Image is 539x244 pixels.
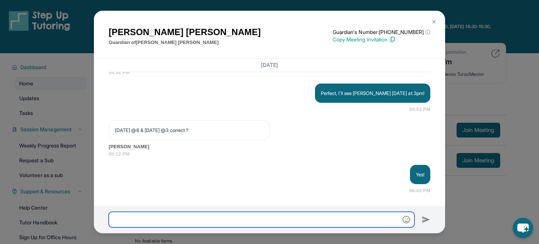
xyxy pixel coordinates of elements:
[109,26,261,39] h1: [PERSON_NAME] [PERSON_NAME]
[431,19,437,25] img: Close Icon
[109,61,430,69] h3: [DATE]
[109,39,261,46] p: Guardian of [PERSON_NAME] [PERSON_NAME]
[416,171,424,178] p: Yes!
[109,143,430,150] span: [PERSON_NAME]
[389,36,396,43] img: Copy Icon
[403,216,410,223] img: Emoji
[513,218,533,238] button: chat-button
[409,106,430,113] span: 04:53 PM
[409,187,430,194] span: 06:43 PM
[333,36,430,43] p: Copy Meeting Invitation
[333,28,430,36] p: Guardian's Number: [PHONE_NUMBER]
[115,126,263,134] p: [DATE] @6 & [DATE] @3 correct ?
[422,215,430,224] img: Send icon
[321,89,424,97] p: Perfect, I'll see [PERSON_NAME] [DATE] at 3pm!
[109,150,430,158] span: 05:12 PM
[425,28,430,36] span: ⓘ
[109,69,430,76] span: 04:52 PM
